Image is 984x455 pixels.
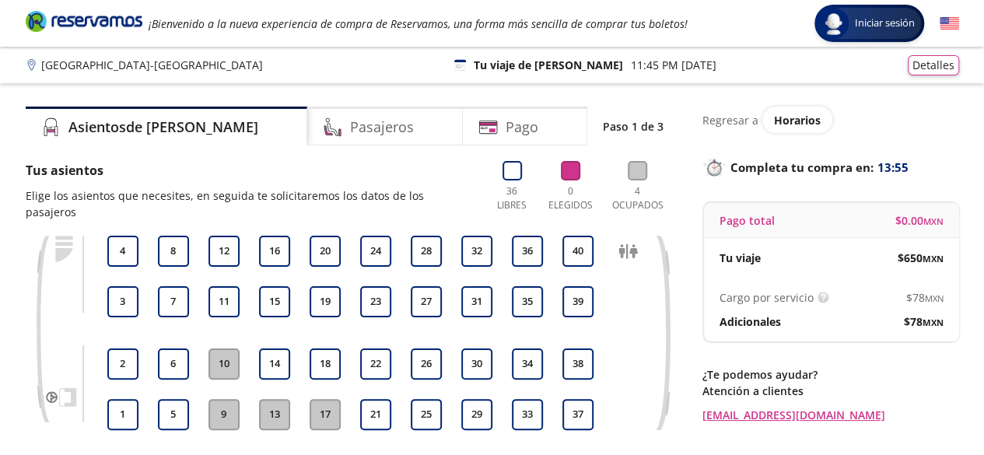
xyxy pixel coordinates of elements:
[923,253,944,264] small: MXN
[360,236,391,267] button: 24
[603,118,664,135] p: Paso 1 de 3
[631,57,716,73] p: 11:45 PM [DATE]
[26,9,142,33] i: Brand Logo
[310,399,341,430] button: 17
[149,16,688,31] em: ¡Bienvenido a la nueva experiencia de compra de Reservamos, una forma más sencilla de comprar tus...
[720,250,761,266] p: Tu viaje
[26,161,475,180] p: Tus asientos
[702,383,959,399] p: Atención a clientes
[923,215,944,227] small: MXN
[259,348,290,380] button: 14
[923,317,944,328] small: MXN
[895,212,944,229] span: $ 0.00
[461,236,492,267] button: 32
[562,399,594,430] button: 37
[107,236,138,267] button: 4
[720,212,775,229] p: Pago total
[898,250,944,266] span: $ 650
[512,399,543,430] button: 33
[940,14,959,33] button: English
[259,399,290,430] button: 13
[310,286,341,317] button: 19
[158,236,189,267] button: 8
[208,348,240,380] button: 10
[360,399,391,430] button: 21
[491,184,534,212] p: 36 Libres
[512,286,543,317] button: 35
[461,286,492,317] button: 31
[562,236,594,267] button: 40
[411,348,442,380] button: 26
[158,348,189,380] button: 6
[720,289,814,306] p: Cargo por servicio
[702,107,959,133] div: Regresar a ver horarios
[360,286,391,317] button: 23
[411,236,442,267] button: 28
[562,348,594,380] button: 38
[208,286,240,317] button: 11
[310,348,341,380] button: 18
[608,184,667,212] p: 4 Ocupados
[411,286,442,317] button: 27
[562,286,594,317] button: 39
[474,57,623,73] p: Tu viaje de [PERSON_NAME]
[877,159,909,177] span: 13:55
[702,112,758,128] p: Regresar a
[925,292,944,304] small: MXN
[702,366,959,383] p: ¿Te podemos ayudar?
[259,286,290,317] button: 15
[411,399,442,430] button: 25
[259,236,290,267] button: 16
[545,184,597,212] p: 0 Elegidos
[720,313,781,330] p: Adicionales
[26,9,142,37] a: Brand Logo
[310,236,341,267] button: 20
[350,117,414,138] h4: Pasajeros
[461,348,492,380] button: 30
[41,57,263,73] p: [GEOGRAPHIC_DATA] - [GEOGRAPHIC_DATA]
[68,117,258,138] h4: Asientos de [PERSON_NAME]
[461,399,492,430] button: 29
[107,399,138,430] button: 1
[702,156,959,178] p: Completa tu compra en :
[360,348,391,380] button: 22
[208,236,240,267] button: 12
[894,365,968,439] iframe: Messagebird Livechat Widget
[208,399,240,430] button: 9
[26,187,475,220] p: Elige los asientos que necesites, en seguida te solicitaremos los datos de los pasajeros
[904,313,944,330] span: $ 78
[908,55,959,75] button: Detalles
[107,286,138,317] button: 3
[158,286,189,317] button: 7
[512,236,543,267] button: 36
[107,348,138,380] button: 2
[512,348,543,380] button: 34
[849,16,921,31] span: Iniciar sesión
[906,289,944,306] span: $ 78
[158,399,189,430] button: 5
[774,113,821,128] span: Horarios
[702,407,959,423] a: [EMAIL_ADDRESS][DOMAIN_NAME]
[506,117,538,138] h4: Pago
